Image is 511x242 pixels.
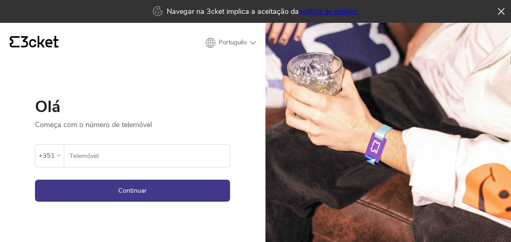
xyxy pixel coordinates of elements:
[39,150,55,162] div: +351
[10,36,20,48] g: {' '}
[167,7,358,16] p: Navegar na 3cket implica a aceitação da
[35,99,230,115] h1: Olá
[299,7,358,16] a: política de cookies
[35,180,230,202] button: Continuar
[35,115,230,130] p: Começa com o número de telemóvel
[69,145,230,167] input: Telemóvel
[10,36,59,50] a: {' '}
[64,145,230,167] label: Telemóvel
